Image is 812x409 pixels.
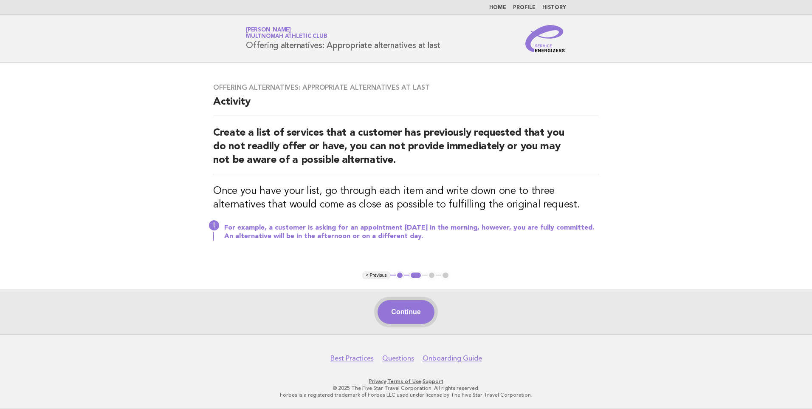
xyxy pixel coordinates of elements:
a: Support [423,378,443,384]
h2: Create a list of services that a customer has previously requested that you do not readily offer ... [213,126,599,174]
a: [PERSON_NAME]Multnomah Athletic Club [246,27,327,39]
a: Profile [513,5,536,10]
h1: Offering alternatives: Appropriate alternatives at last [246,28,440,50]
a: History [542,5,566,10]
p: For example, a customer is asking for an appointment [DATE] in the morning, however, you are full... [224,224,599,241]
button: 1 [396,271,404,280]
a: Privacy [369,378,386,384]
p: · · [146,378,666,385]
a: Questions [382,354,414,363]
button: Continue [378,300,434,324]
span: Multnomah Athletic Club [246,34,327,40]
p: © 2025 The Five Star Travel Corporation. All rights reserved. [146,385,666,392]
a: Home [489,5,506,10]
h2: Activity [213,95,599,116]
h3: Once you have your list, go through each item and write down one to three alternatives that would... [213,185,599,212]
a: Terms of Use [387,378,421,384]
button: 2 [409,271,422,280]
h3: Offering alternatives: Appropriate alternatives at last [213,83,599,92]
button: < Previous [362,271,390,280]
p: Forbes is a registered trademark of Forbes LLC used under license by The Five Star Travel Corpora... [146,392,666,398]
img: Service Energizers [525,25,566,52]
a: Best Practices [330,354,374,363]
a: Onboarding Guide [423,354,482,363]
